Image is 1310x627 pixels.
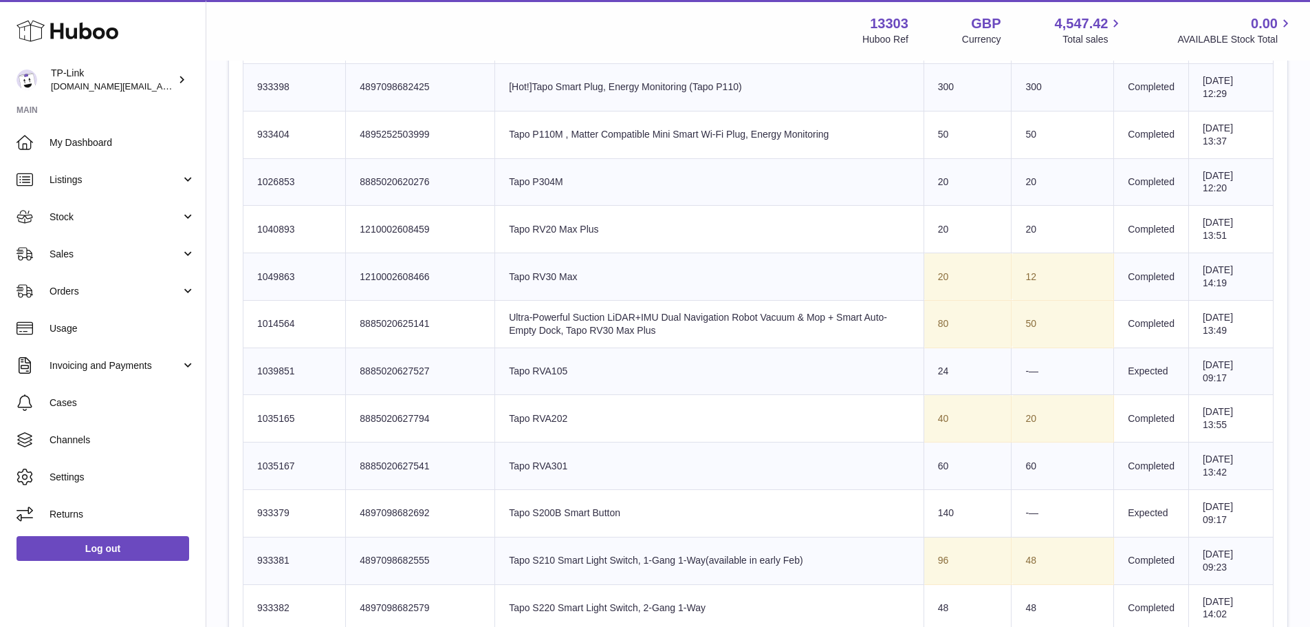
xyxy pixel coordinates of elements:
[495,395,924,443] td: Tapo RVA202
[243,111,346,158] td: 933404
[495,63,924,111] td: [Hot!]Tapo Smart Plug, Energy Monitoring (Tapo P110)
[962,33,1001,46] div: Currency
[495,111,924,158] td: Tapo P110M , Matter Compatible Mini Smart Wi-Fi Plug, Energy Monitoring
[1188,111,1273,158] td: [DATE] 13:37
[346,111,495,158] td: 4895252503999
[50,173,181,187] span: Listings
[243,206,346,253] td: 1040893
[495,300,924,348] td: Ultra-Powerful Suction LiDAR+IMU Dual Navigation Robot Vacuum & Mop + Smart Auto-Empty Dock, Tapo...
[17,70,37,90] img: purchase.uk@tp-link.com
[1012,206,1114,253] td: 20
[1188,63,1273,111] td: [DATE] 12:29
[50,211,181,224] span: Stock
[1114,63,1189,111] td: Completed
[243,537,346,584] td: 933381
[50,396,195,410] span: Cases
[50,508,195,521] span: Returns
[50,136,195,149] span: My Dashboard
[50,434,195,447] span: Channels
[1055,14,1109,33] span: 4,547.42
[50,471,195,484] span: Settings
[870,14,908,33] strong: 13303
[924,395,1012,443] td: 40
[1012,111,1114,158] td: 50
[1188,253,1273,301] td: [DATE] 14:19
[1012,395,1114,443] td: 20
[1012,443,1114,490] td: 60
[346,63,495,111] td: 4897098682425
[1012,537,1114,584] td: 48
[346,490,495,538] td: 4897098682692
[1251,14,1278,33] span: 0.00
[1188,443,1273,490] td: [DATE] 13:42
[243,158,346,206] td: 1026853
[1012,158,1114,206] td: 20
[1012,490,1114,538] td: -—
[924,443,1012,490] td: 60
[1188,348,1273,395] td: [DATE] 09:17
[1114,443,1189,490] td: Completed
[346,158,495,206] td: 8885020620276
[495,158,924,206] td: Tapo P304M
[1012,63,1114,111] td: 300
[243,253,346,301] td: 1049863
[495,348,924,395] td: Tapo RVA105
[924,206,1012,253] td: 20
[1188,537,1273,584] td: [DATE] 09:23
[862,33,908,46] div: Huboo Ref
[243,443,346,490] td: 1035167
[1114,253,1189,301] td: Completed
[1055,14,1124,46] a: 4,547.42 Total sales
[51,81,274,92] span: [DOMAIN_NAME][EMAIL_ADDRESS][DOMAIN_NAME]
[971,14,1001,33] strong: GBP
[346,348,495,395] td: 8885020627527
[346,443,495,490] td: 8885020627541
[346,206,495,253] td: 1210002608459
[1012,348,1114,395] td: -—
[924,63,1012,111] td: 300
[495,490,924,538] td: Tapo S200B Smart Button
[1114,348,1189,395] td: Expected
[1114,158,1189,206] td: Completed
[1062,33,1124,46] span: Total sales
[495,537,924,584] td: Tapo S210 Smart Light Switch, 1-Gang 1-Way(available in early Feb)
[243,300,346,348] td: 1014564
[924,111,1012,158] td: 50
[1012,253,1114,301] td: 12
[495,443,924,490] td: Tapo RVA301
[1177,14,1293,46] a: 0.00 AVAILABLE Stock Total
[243,490,346,538] td: 933379
[17,536,189,561] a: Log out
[924,348,1012,395] td: 24
[1114,300,1189,348] td: Completed
[495,206,924,253] td: Tapo RV20 Max Plus
[50,322,195,335] span: Usage
[50,359,181,372] span: Invoicing and Payments
[1188,158,1273,206] td: [DATE] 12:20
[924,253,1012,301] td: 20
[243,348,346,395] td: 1039851
[1177,33,1293,46] span: AVAILABLE Stock Total
[1114,111,1189,158] td: Completed
[1114,537,1189,584] td: Completed
[1012,300,1114,348] td: 50
[50,285,181,298] span: Orders
[346,253,495,301] td: 1210002608466
[924,158,1012,206] td: 20
[243,395,346,443] td: 1035165
[346,537,495,584] td: 4897098682555
[1114,206,1189,253] td: Completed
[346,300,495,348] td: 8885020625141
[924,490,1012,538] td: 140
[924,537,1012,584] td: 96
[924,300,1012,348] td: 80
[243,63,346,111] td: 933398
[495,253,924,301] td: Tapo RV30 Max
[346,395,495,443] td: 8885020627794
[1188,395,1273,443] td: [DATE] 13:55
[1188,300,1273,348] td: [DATE] 13:49
[1188,206,1273,253] td: [DATE] 13:51
[1188,490,1273,538] td: [DATE] 09:17
[1114,490,1189,538] td: Expected
[50,248,181,261] span: Sales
